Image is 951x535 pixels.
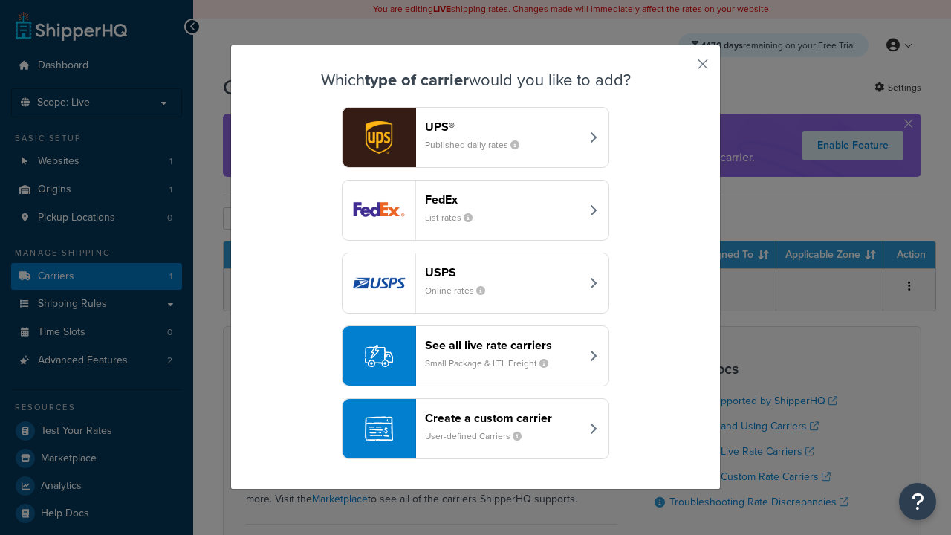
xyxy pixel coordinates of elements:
button: Create a custom carrierUser-defined Carriers [342,398,609,459]
header: FedEx [425,192,580,207]
button: ups logoUPS®Published daily rates [342,107,609,168]
img: icon-carrier-custom-c93b8a24.svg [365,415,393,443]
img: ups logo [343,108,415,167]
header: UPS® [425,120,580,134]
small: Online rates [425,284,497,297]
h3: Which would you like to add? [268,71,683,89]
small: Small Package & LTL Freight [425,357,560,370]
button: fedEx logoFedExList rates [342,180,609,241]
button: usps logoUSPSOnline rates [342,253,609,314]
button: See all live rate carriersSmall Package & LTL Freight [342,325,609,386]
strong: type of carrier [365,68,469,92]
img: usps logo [343,253,415,313]
img: fedEx logo [343,181,415,240]
button: Open Resource Center [899,483,936,520]
small: Published daily rates [425,138,531,152]
header: See all live rate carriers [425,338,580,352]
header: Create a custom carrier [425,411,580,425]
header: USPS [425,265,580,279]
img: icon-carrier-liverate-becf4550.svg [365,342,393,370]
small: List rates [425,211,484,224]
small: User-defined Carriers [425,429,533,443]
